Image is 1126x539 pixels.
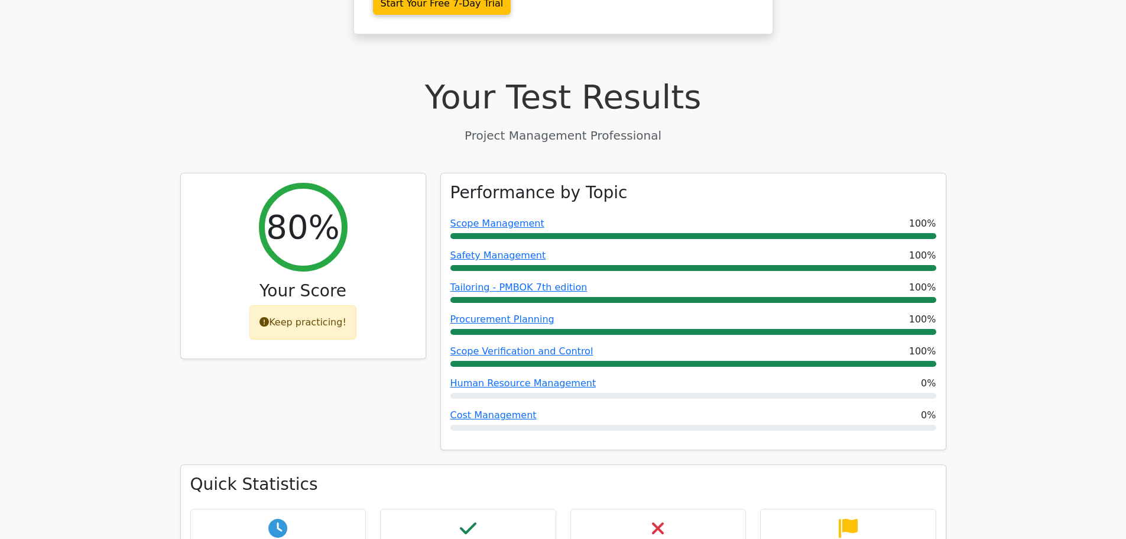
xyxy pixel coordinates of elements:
[450,183,628,203] h3: Performance by Topic
[450,377,596,389] a: Human Resource Management
[190,281,416,301] h3: Your Score
[180,77,946,117] h1: Your Test Results
[909,217,936,231] span: 100%
[190,475,936,495] h3: Quick Statistics
[450,409,537,421] a: Cost Management
[450,218,544,229] a: Scope Management
[249,305,356,340] div: Keep practicing!
[921,408,936,422] span: 0%
[909,280,936,295] span: 100%
[450,346,593,357] a: Scope Verification and Control
[921,376,936,390] span: 0%
[266,207,339,247] h2: 80%
[450,314,554,325] a: Procurement Planning
[909,344,936,359] span: 100%
[450,282,588,293] a: Tailoring - PMBOK 7th edition
[909,312,936,327] span: 100%
[909,248,936,263] span: 100%
[180,127,946,144] p: Project Management Professional
[450,250,546,261] a: Safety Management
